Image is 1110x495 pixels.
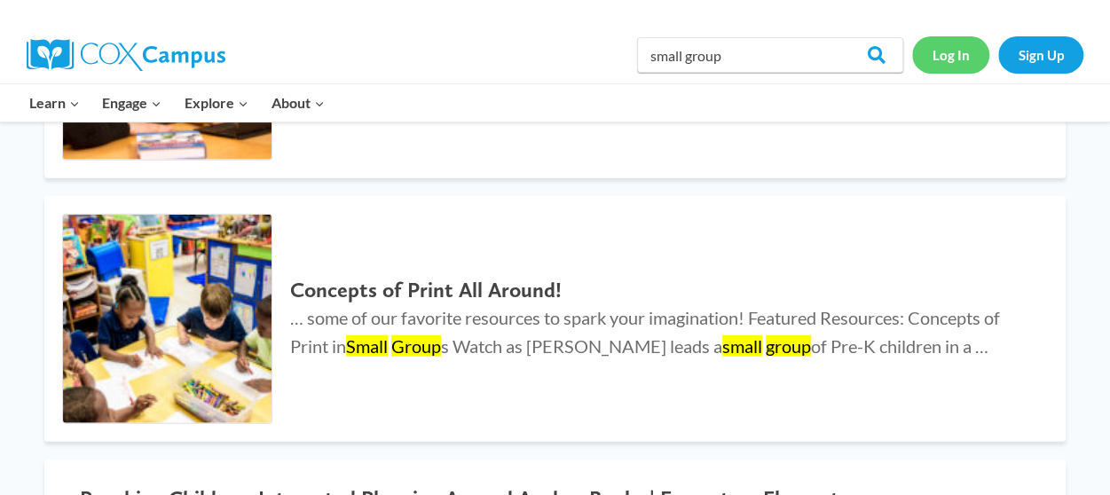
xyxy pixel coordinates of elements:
[173,84,260,122] button: Child menu of Explore
[290,307,1000,357] span: … some of our favorite resources to spark your imagination! Featured Resources: Concepts of Print...
[766,335,811,357] mark: group
[44,196,1066,442] a: Concepts of Print All Around! Concepts of Print All Around! … some of our favorite resources to s...
[91,84,174,122] button: Child menu of Engage
[27,39,225,71] img: Cox Campus
[912,36,989,73] a: Log In
[18,84,335,122] nav: Primary Navigation
[912,36,1083,73] nav: Secondary Navigation
[18,84,91,122] button: Child menu of Learn
[63,215,272,423] img: Concepts of Print All Around!
[260,84,336,122] button: Child menu of About
[637,37,903,73] input: Search Cox Campus
[290,278,1030,303] h2: Concepts of Print All Around!
[998,36,1083,73] a: Sign Up
[722,335,762,357] mark: small
[391,335,441,357] mark: Group
[346,335,388,357] mark: Small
